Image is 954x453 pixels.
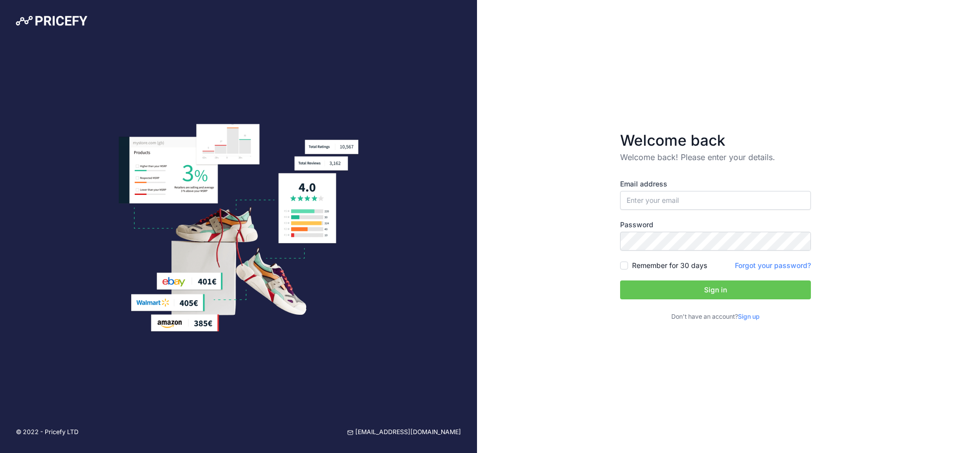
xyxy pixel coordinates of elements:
[620,220,811,230] label: Password
[620,191,811,210] input: Enter your email
[16,428,79,437] p: © 2022 - Pricefy LTD
[16,16,87,26] img: Pricefy
[620,131,811,149] h3: Welcome back
[738,313,760,320] a: Sign up
[347,428,461,437] a: [EMAIL_ADDRESS][DOMAIN_NAME]
[620,151,811,163] p: Welcome back! Please enter your details.
[620,179,811,189] label: Email address
[632,261,707,271] label: Remember for 30 days
[735,261,811,270] a: Forgot your password?
[620,280,811,299] button: Sign in
[620,312,811,322] p: Don't have an account?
